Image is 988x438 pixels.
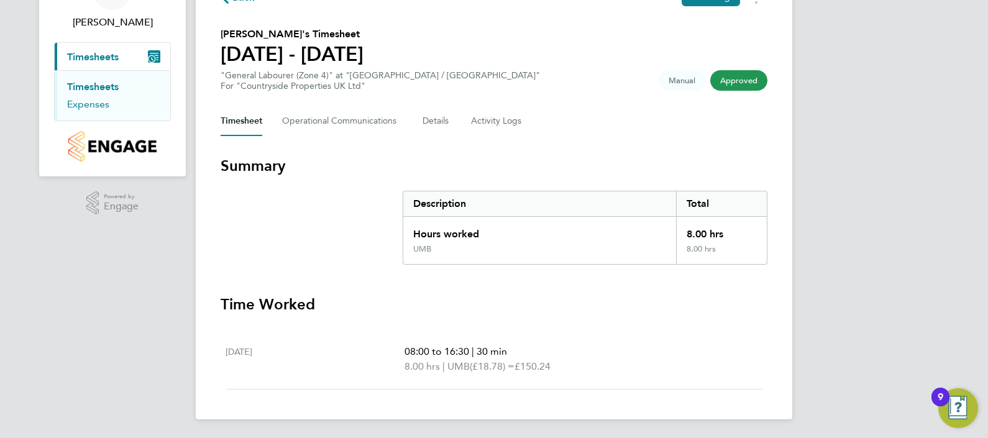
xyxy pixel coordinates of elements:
[405,360,440,372] span: 8.00 hrs
[221,156,767,390] section: Timesheet
[938,388,978,428] button: Open Resource Center, 9 new notifications
[221,81,540,91] div: For "Countryside Properties UK Ltd"
[405,345,469,357] span: 08:00 to 16:30
[477,345,507,357] span: 30 min
[403,191,676,216] div: Description
[226,344,405,374] div: [DATE]
[221,27,364,42] h2: [PERSON_NAME]'s Timesheet
[710,70,767,91] span: This timesheet has been approved.
[104,191,139,202] span: Powered by
[515,360,551,372] span: £150.24
[221,106,262,136] button: Timesheet
[282,106,403,136] button: Operational Communications
[67,81,119,93] a: Timesheets
[447,359,470,374] span: UMB
[676,191,767,216] div: Total
[472,345,474,357] span: |
[221,42,364,66] h1: [DATE] - [DATE]
[676,217,767,244] div: 8.00 hrs
[68,131,156,162] img: countryside-properties-logo-retina.png
[403,217,676,244] div: Hours worked
[471,106,523,136] button: Activity Logs
[659,70,705,91] span: This timesheet was manually created.
[86,191,139,215] a: Powered byEngage
[442,360,445,372] span: |
[403,191,767,265] div: Summary
[67,98,109,110] a: Expenses
[54,15,171,30] span: Josh Davies
[470,360,515,372] span: (£18.78) =
[104,201,139,212] span: Engage
[221,156,767,176] h3: Summary
[55,43,170,70] button: Timesheets
[423,106,451,136] button: Details
[67,51,119,63] span: Timesheets
[54,131,171,162] a: Go to home page
[413,244,431,254] div: UMB
[221,294,767,314] h3: Time Worked
[938,397,943,413] div: 9
[221,70,540,91] div: "General Labourer (Zone 4)" at "[GEOGRAPHIC_DATA] / [GEOGRAPHIC_DATA]"
[55,70,170,121] div: Timesheets
[676,244,767,264] div: 8.00 hrs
